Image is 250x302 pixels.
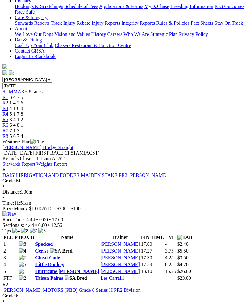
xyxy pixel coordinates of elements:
[2,223,24,228] span: Sectionals:
[35,255,60,260] a: Cheat Code
[10,128,19,133] span: 7 1 3
[15,54,56,59] a: Login To Blackbook
[31,235,34,240] span: B
[2,150,34,155] span: [DATE]
[165,234,177,240] th: M
[3,262,18,268] td: 4
[2,106,8,111] span: R3
[35,150,65,155] span: FIRST RACE:
[15,20,49,26] a: Stewards Reports
[177,262,189,267] span: $4.20
[2,89,27,94] a: SUMMARY
[215,4,244,9] a: ICG Outcomes
[2,293,16,298] span: Grade:
[29,89,43,94] span: 8 races
[15,15,48,20] a: Care & Integrity
[177,248,189,253] span: $5.50
[141,255,164,261] td: 17.30
[19,248,26,254] img: 4
[2,111,8,117] span: R4
[38,223,47,228] span: 0.00
[141,262,164,268] td: 17.59
[25,223,34,228] span: 4.44
[165,241,167,247] text: -
[165,269,176,274] text: 15.75
[156,20,190,26] a: Rules & Policies
[99,4,143,9] a: Applications & Forms
[15,4,248,15] div: Industry
[177,255,189,260] span: $3.50
[64,4,98,9] a: Schedule of Fees
[2,200,248,206] div: 11:51am
[15,48,44,53] a: Contact GRSA
[2,217,25,222] span: Race Time:
[2,100,8,105] a: R2
[35,234,100,240] th: Name
[2,200,14,206] span: Time:
[19,269,26,274] img: 1
[2,70,7,75] img: facebook.svg
[35,248,49,253] a: Cerise
[2,95,8,100] a: R1
[15,26,27,31] a: About
[141,268,164,274] td: 18.10
[2,83,57,89] input: Select date
[101,255,140,260] a: [PERSON_NAME]
[12,228,20,234] img: 4
[30,228,37,234] img: 7
[3,235,13,240] span: PLC
[49,217,51,222] span: •
[35,275,63,281] a: Taison Palms
[2,211,16,217] img: Play
[36,217,38,222] span: •
[48,223,50,228] span: •
[2,122,8,128] a: R6
[10,95,23,100] span: 8 4 7 5
[177,275,191,281] span: $23.00
[15,4,63,9] a: Bookings & Scratchings
[10,111,23,117] span: 5 1 7 8
[2,293,248,299] div: 6
[2,156,248,161] div: Kennels Close: 11:15am ACST
[2,195,4,200] span: •
[177,241,189,247] span: $2.40
[15,32,248,37] div: About
[144,4,169,9] a: MyOzChase
[101,275,124,281] a: Les Carraill
[39,217,48,222] span: 0.00
[101,262,140,267] a: [PERSON_NAME]
[35,262,64,267] a: Little Donkey
[2,167,8,172] span: R1
[10,106,23,111] span: 4 1 6 8
[55,43,131,48] a: Chasers Restaurant & Function Centre
[15,9,35,15] a: Race Safe
[107,32,122,37] a: Careers
[51,20,90,26] a: Track Injury Rebate
[51,223,62,228] span: 12.56
[15,235,18,240] span: P
[2,117,8,122] a: R5
[15,43,248,48] div: Bar & Dining
[65,275,87,281] img: SA Bred
[191,20,213,26] a: Fact Sheets
[43,206,81,211] span: $715 - $200 - $100
[10,100,23,105] span: 1 4 2 6
[15,37,42,42] a: Bar & Dining
[101,248,140,253] a: [PERSON_NAME]
[215,20,243,26] a: Stay On Track
[2,128,8,133] span: R7
[2,184,4,189] span: •
[38,228,46,234] img: 5
[91,32,106,37] a: History
[10,134,23,139] span: 5 6 7 4
[3,255,18,261] td: 3
[179,32,208,37] a: Privacy Policy
[101,241,140,247] a: [PERSON_NAME]
[2,228,11,233] span: Tips
[91,20,120,26] a: Injury Reports
[141,234,164,240] th: FIN TIME
[141,248,164,254] td: 17.27
[165,248,174,253] text: 3.75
